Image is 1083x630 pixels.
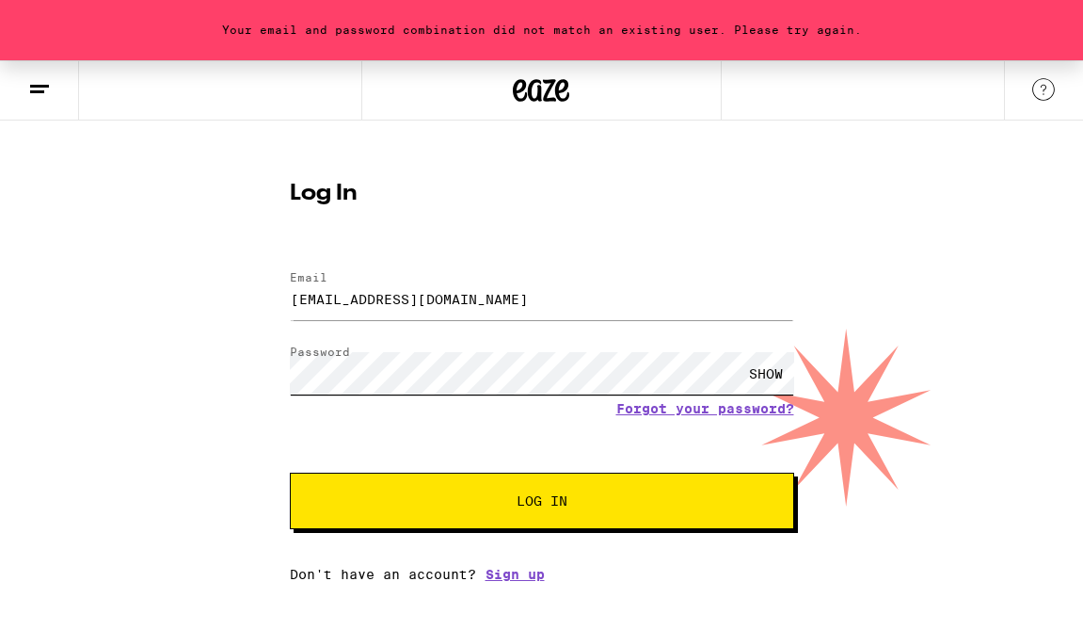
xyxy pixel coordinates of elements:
[290,278,794,320] input: Email
[290,473,794,529] button: Log In
[616,401,794,416] a: Forgot your password?
[290,567,794,582] div: Don't have an account?
[517,494,567,508] span: Log In
[486,567,545,582] a: Sign up
[290,183,794,205] h1: Log In
[11,13,135,28] span: Hi. Need any help?
[290,271,327,283] label: Email
[738,352,794,395] div: SHOW
[290,346,350,358] label: Password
